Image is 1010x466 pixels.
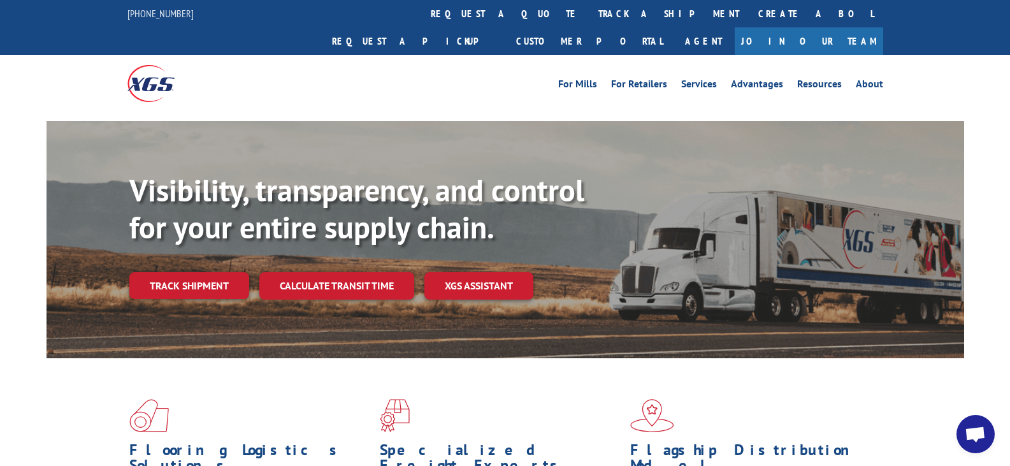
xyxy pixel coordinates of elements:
[129,399,169,432] img: xgs-icon-total-supply-chain-intelligence-red
[322,27,507,55] a: Request a pickup
[259,272,414,300] a: Calculate transit time
[380,399,410,432] img: xgs-icon-focused-on-flooring-red
[672,27,735,55] a: Agent
[956,415,995,453] div: Open chat
[424,272,533,300] a: XGS ASSISTANT
[129,170,584,247] b: Visibility, transparency, and control for your entire supply chain.
[797,79,842,93] a: Resources
[731,79,783,93] a: Advantages
[127,7,194,20] a: [PHONE_NUMBER]
[507,27,672,55] a: Customer Portal
[129,272,249,299] a: Track shipment
[681,79,717,93] a: Services
[856,79,883,93] a: About
[558,79,597,93] a: For Mills
[630,399,674,432] img: xgs-icon-flagship-distribution-model-red
[735,27,883,55] a: Join Our Team
[611,79,667,93] a: For Retailers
